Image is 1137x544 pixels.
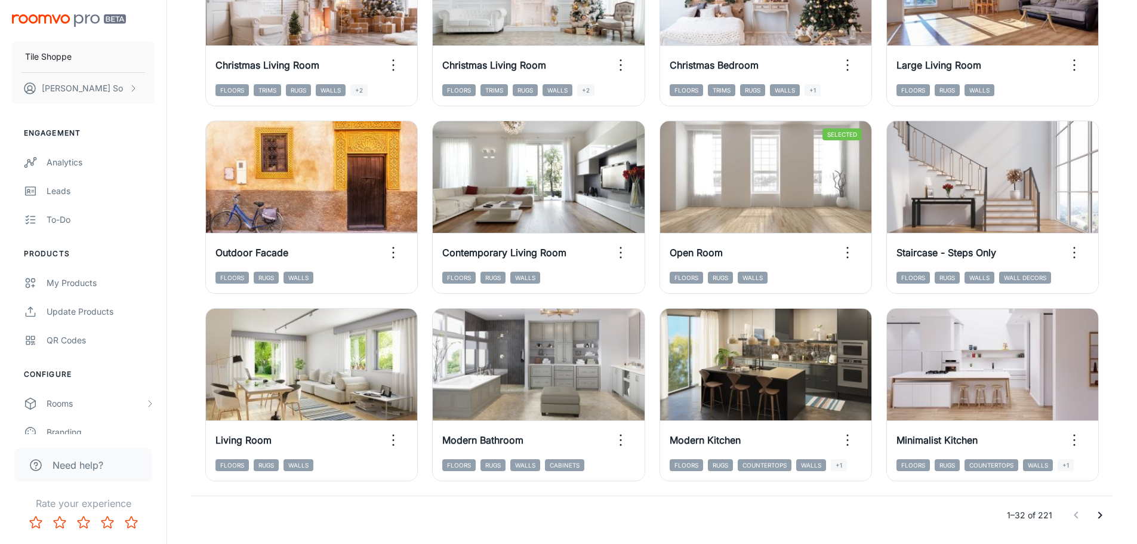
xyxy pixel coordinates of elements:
[935,459,960,471] span: Rugs
[1088,503,1112,527] button: Go to next page
[53,458,103,472] span: Need help?
[254,272,279,284] span: Rugs
[738,459,791,471] span: Countertops
[10,496,157,511] p: Rate your experience
[480,459,506,471] span: Rugs
[708,272,733,284] span: Rugs
[670,245,723,260] h6: Open Room
[480,272,506,284] span: Rugs
[896,84,930,96] span: Floors
[12,41,155,72] button: Tile Shoppe
[284,272,313,284] span: Walls
[738,272,768,284] span: Walls
[215,84,249,96] span: Floors
[896,433,978,447] h6: Minimalist Kitchen
[47,213,155,226] div: To-do
[896,245,996,260] h6: Staircase - Steps Only
[25,50,72,63] p: Tile Shoppe
[896,58,981,72] h6: Large Living Room
[545,459,584,471] span: Cabinets
[119,511,143,534] button: Rate 5 star
[42,82,123,95] p: [PERSON_NAME] So
[442,459,476,471] span: Floors
[215,433,272,447] h6: Living Room
[72,511,95,534] button: Rate 3 star
[286,84,311,96] span: Rugs
[12,73,155,104] button: [PERSON_NAME] So
[831,459,847,471] span: +1
[24,511,48,534] button: Rate 1 star
[47,426,155,439] div: Branding
[670,58,759,72] h6: Christmas Bedroom
[215,58,319,72] h6: Christmas Living Room
[896,459,930,471] span: Floors
[48,511,72,534] button: Rate 2 star
[577,84,594,96] span: +2
[999,272,1051,284] span: Wall Decors
[284,459,313,471] span: Walls
[47,334,155,347] div: QR Codes
[254,459,279,471] span: Rugs
[442,433,523,447] h6: Modern Bathroom
[95,511,119,534] button: Rate 4 star
[442,84,476,96] span: Floors
[47,397,145,410] div: Rooms
[442,58,546,72] h6: Christmas Living Room
[670,459,703,471] span: Floors
[796,459,826,471] span: Walls
[215,459,249,471] span: Floors
[1023,459,1053,471] span: Walls
[12,14,126,27] img: Roomvo PRO Beta
[480,84,508,96] span: Trims
[805,84,821,96] span: +1
[965,84,994,96] span: Walls
[513,84,538,96] span: Rugs
[215,272,249,284] span: Floors
[670,272,703,284] span: Floors
[708,459,733,471] span: Rugs
[215,245,288,260] h6: Outdoor Facade
[896,272,930,284] span: Floors
[935,84,960,96] span: Rugs
[510,272,540,284] span: Walls
[510,459,540,471] span: Walls
[47,185,155,198] div: Leads
[316,84,346,96] span: Walls
[670,84,703,96] span: Floors
[708,84,735,96] span: Trims
[670,433,741,447] h6: Modern Kitchen
[350,84,368,96] span: +2
[965,459,1018,471] span: Countertops
[442,245,566,260] h6: Contemporary Living Room
[543,84,572,96] span: Walls
[770,84,800,96] span: Walls
[47,276,155,290] div: My Products
[47,156,155,169] div: Analytics
[1058,459,1074,471] span: +1
[740,84,765,96] span: Rugs
[935,272,960,284] span: Rugs
[1007,509,1052,522] p: 1–32 of 221
[47,305,155,318] div: Update Products
[254,84,281,96] span: Trims
[822,128,862,140] span: Selected
[442,272,476,284] span: Floors
[965,272,994,284] span: Walls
